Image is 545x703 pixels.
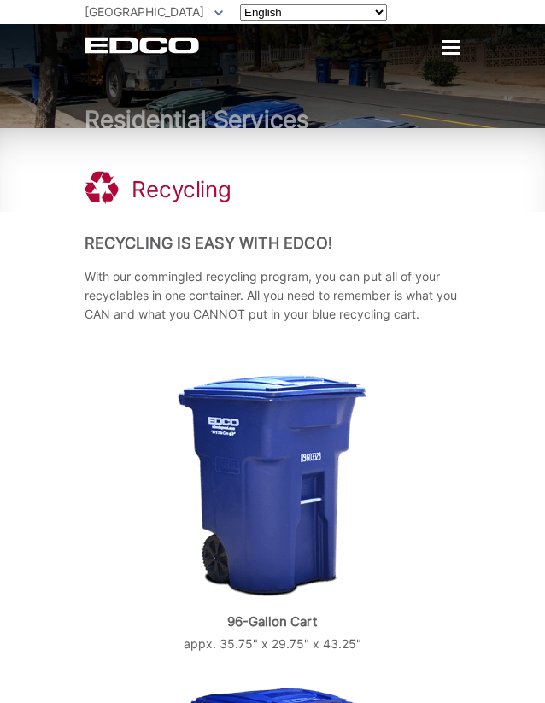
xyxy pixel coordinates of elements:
[132,176,231,203] h1: Recycling
[240,4,387,21] select: Select a language
[85,4,204,19] span: [GEOGRAPHIC_DATA]
[85,37,199,54] a: EDCD logo. Return to the homepage.
[85,234,460,253] h2: Recycling is Easy with EDCO!
[85,635,460,653] p: appx. 35.75" x 29.75" x 43.25"
[85,614,460,630] p: 96-Gallon Cart
[85,267,460,324] p: With our commingled recycling program, you can put all of your recyclables in one container. All ...
[178,375,367,597] img: cart-recycling-96.png
[85,107,460,132] h2: Residential Services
